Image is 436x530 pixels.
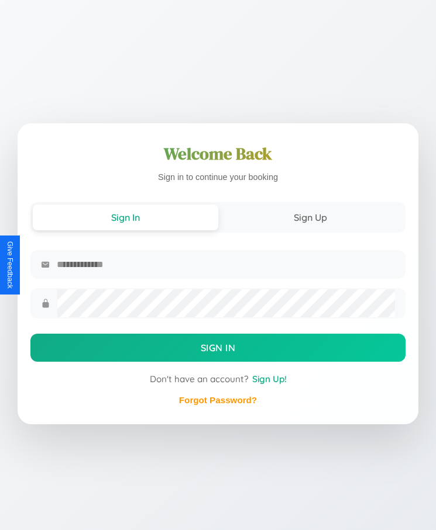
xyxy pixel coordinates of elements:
[252,373,287,384] span: Sign Up!
[30,373,406,384] div: Don't have an account?
[30,334,406,362] button: Sign In
[218,205,404,230] button: Sign Up
[33,205,218,230] button: Sign In
[30,142,406,165] h1: Welcome Back
[6,241,14,289] div: Give Feedback
[30,170,406,185] p: Sign in to continue your booking
[179,395,257,405] a: Forgot Password?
